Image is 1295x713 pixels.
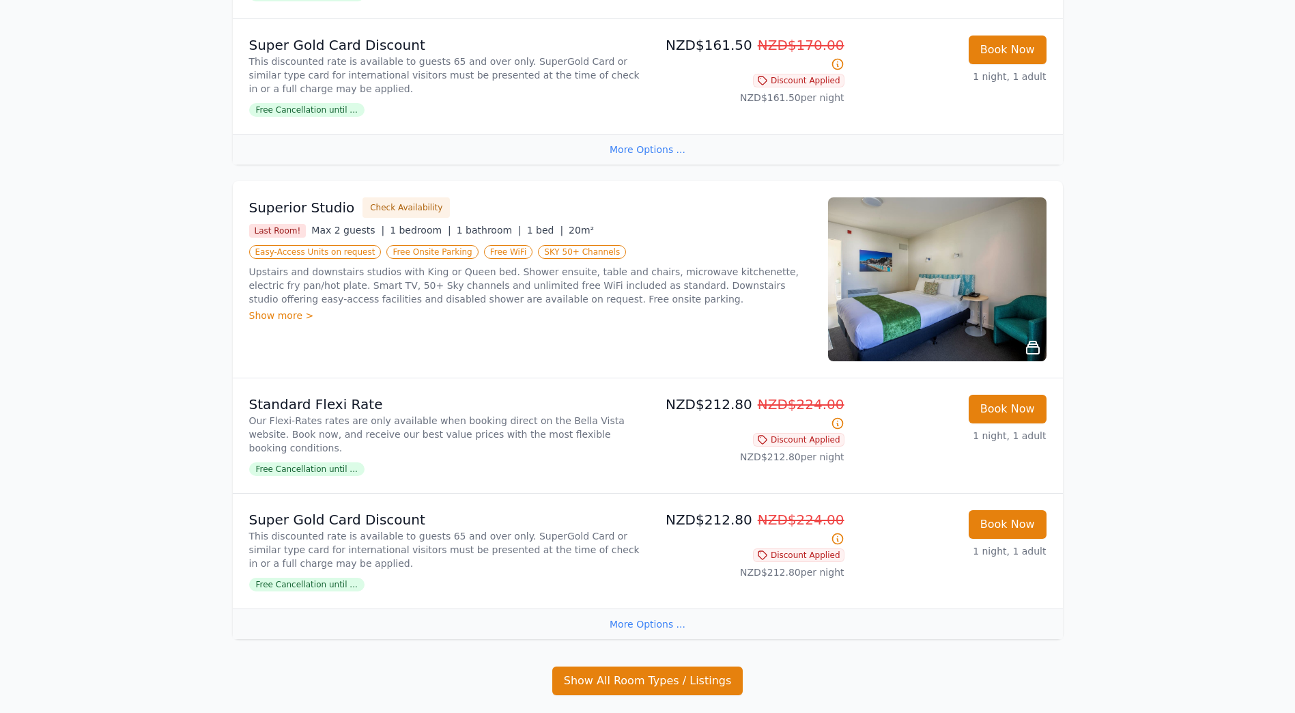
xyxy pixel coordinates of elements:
[233,609,1063,639] div: More Options ...
[653,36,844,74] p: NZD$161.50
[538,245,626,259] span: SKY 50+ Channels
[758,396,844,413] span: NZD$224.00
[653,510,844,548] p: NZD$212.80
[753,548,844,562] span: Discount Applied
[362,197,450,218] button: Check Availability
[969,36,1047,64] button: Book Now
[249,198,355,217] h3: Superior Studio
[249,224,307,238] span: Last Room!
[653,395,844,433] p: NZD$212.80
[527,225,563,236] span: 1 bed |
[249,414,642,455] p: Our Flexi-Rates rates are only available when booking direct on the Bella Vista website. Book now...
[552,667,743,695] button: Show All Room Types / Listings
[233,134,1063,165] div: More Options ...
[753,433,844,447] span: Discount Applied
[653,450,844,464] p: NZD$212.80 per night
[457,225,522,236] span: 1 bathroom |
[855,544,1047,558] p: 1 night, 1 adult
[484,245,533,259] span: Free WiFi
[758,37,844,53] span: NZD$170.00
[855,70,1047,83] p: 1 night, 1 adult
[969,395,1047,423] button: Book Now
[653,91,844,104] p: NZD$161.50 per night
[249,510,642,529] p: Super Gold Card Discount
[855,429,1047,443] p: 1 night, 1 adult
[249,529,642,570] p: This discounted rate is available to guests 65 and over only. SuperGold Card or similar type card...
[390,225,451,236] span: 1 bedroom |
[386,245,478,259] span: Free Onsite Parking
[753,74,844,87] span: Discount Applied
[249,309,812,322] div: Show more >
[249,395,642,414] p: Standard Flexi Rate
[969,510,1047,539] button: Book Now
[569,225,594,236] span: 20m²
[249,462,365,476] span: Free Cancellation until ...
[311,225,384,236] span: Max 2 guests |
[249,55,642,96] p: This discounted rate is available to guests 65 and over only. SuperGold Card or similar type card...
[249,103,365,117] span: Free Cancellation until ...
[653,565,844,579] p: NZD$212.80 per night
[758,512,844,528] span: NZD$224.00
[249,578,365,591] span: Free Cancellation until ...
[249,36,642,55] p: Super Gold Card Discount
[249,265,812,306] p: Upstairs and downstairs studios with King or Queen bed. Shower ensuite, table and chairs, microwa...
[249,245,382,259] span: Easy-Access Units on request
